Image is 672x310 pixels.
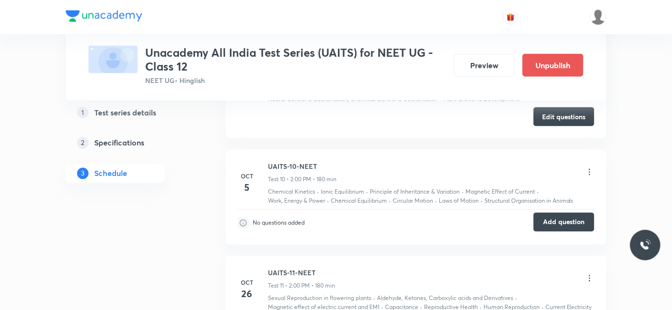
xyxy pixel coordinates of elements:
p: No questions added [253,219,305,227]
h6: UAITS-10-NEET [268,162,336,172]
p: Chemical Kinetics [268,188,315,196]
h3: Unacademy All India Test Series (UAITS) for NEET UG - Class 12 [145,46,446,73]
p: NEET UG • Hinglish [145,75,446,85]
div: · [373,294,375,303]
p: Sexual Reproduction in flowering plants [268,294,371,303]
div: · [435,197,437,206]
img: Hemantha Baskaran [590,9,606,25]
p: Ionic Equilibrium [321,188,364,196]
p: Principle of Inheritance & Variation [370,188,460,196]
p: 2 [77,137,89,148]
a: 1Test series details [66,103,195,122]
p: Laws of Motion [439,197,479,206]
p: Circular Motion [393,197,433,206]
div: · [439,95,441,103]
p: Test 10 • 2:00 PM • 180 min [268,176,336,184]
div: · [327,197,329,206]
a: 2Specifications [66,133,195,152]
h6: Oct [237,279,257,287]
h5: Test series details [94,106,156,118]
img: avatar [506,13,515,21]
button: Unpublish [523,54,583,77]
div: · [481,197,483,206]
div: · [317,188,319,196]
h6: Oct [237,172,257,181]
p: 3 [77,167,89,179]
p: Test 11 • 2:00 PM • 180 min [268,282,335,290]
div: · [389,197,391,206]
h5: Schedule [94,167,127,179]
img: fallback-thumbnail.png [89,46,138,73]
div: · [537,188,539,196]
h4: 5 [237,181,257,195]
img: ttu [640,239,651,251]
h6: UAITS-11-NEET [268,268,335,278]
p: Work, Energy & Power [268,197,325,206]
p: Structural Organisation in Animals [484,197,573,206]
a: Company Logo [66,10,142,24]
p: 1 [77,106,89,118]
button: Add question [534,213,594,232]
button: Edit questions [534,107,594,126]
h5: Specifications [94,137,144,148]
div: · [462,188,464,196]
p: Chemical Equilibrium [331,197,387,206]
p: Magnetic Effect of Current [465,188,535,196]
div: · [515,294,517,303]
p: Aldehyde, Ketones, Carboxylic acids and Derivatives [377,294,513,303]
img: Company Logo [66,10,142,22]
div: · [366,188,368,196]
button: Preview [454,54,515,77]
button: avatar [503,10,518,25]
img: infoIcon [237,217,249,229]
h4: 26 [237,287,257,301]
